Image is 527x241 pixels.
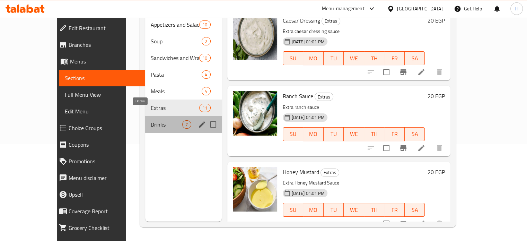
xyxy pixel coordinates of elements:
button: TU [324,203,344,217]
span: FR [387,129,402,139]
div: items [202,70,210,79]
span: SU [286,205,300,215]
div: [GEOGRAPHIC_DATA] [397,5,443,12]
span: Extras [315,93,333,101]
span: 11 [200,105,210,111]
span: Coverage Report [69,207,140,215]
span: 4 [202,88,210,95]
p: Extra caesar dressing sauce [283,27,425,36]
span: FR [387,53,402,63]
p: Extra ranch sauce [283,103,425,112]
div: items [182,120,191,129]
div: Drinks7edit [145,116,221,133]
span: TU [326,129,341,139]
button: WE [344,127,364,141]
span: Choice Groups [69,124,140,132]
div: items [199,104,210,112]
button: TU [324,51,344,65]
span: TU [326,205,341,215]
a: Edit menu item [417,220,425,228]
span: Extras [321,169,339,177]
span: Caesar Dressing [283,15,320,26]
button: FR [384,203,405,217]
span: Sections [65,74,140,82]
h6: 20 EGP [428,91,445,101]
a: Menu disclaimer [53,170,145,186]
span: Promotions [69,157,140,165]
span: SA [407,53,422,63]
div: items [202,37,210,45]
button: SA [405,203,425,217]
span: Upsell [69,190,140,199]
span: MO [306,53,321,63]
span: WE [346,205,361,215]
button: TH [364,127,385,141]
a: Sections [59,70,145,86]
img: Honey Mustard [233,167,277,212]
span: MO [306,129,321,139]
button: WE [344,51,364,65]
span: TU [326,53,341,63]
span: Menu disclaimer [69,174,140,182]
div: Meals [151,87,202,95]
span: [DATE] 01:01 PM [289,190,327,197]
span: Appetizers and Salads [151,20,199,29]
button: SU [283,203,303,217]
span: Extras [322,17,340,25]
button: TH [364,203,385,217]
h6: 20 EGP [428,16,445,25]
span: Sandwiches and Wraps [151,54,199,62]
button: SA [405,51,425,65]
button: delete [431,215,448,232]
span: Drinks [151,120,182,129]
button: MO [303,51,324,65]
nav: Menu sections [145,14,221,136]
span: Select to update [379,65,394,79]
a: Edit menu item [417,68,425,76]
span: FR [387,205,402,215]
span: WE [346,53,361,63]
span: Edit Restaurant [69,24,140,32]
a: Grocery Checklist [53,220,145,236]
button: Branch-specific-item [395,64,412,80]
div: Extras [320,169,339,177]
a: Menus [53,53,145,70]
a: Branches [53,36,145,53]
div: items [199,20,210,29]
button: delete [431,64,448,80]
a: Edit Menu [59,103,145,120]
span: 10 [200,21,210,28]
div: Extras11 [145,100,221,116]
a: Edit Restaurant [53,20,145,36]
div: items [202,87,210,95]
button: TH [364,51,385,65]
span: Branches [69,41,140,49]
a: Promotions [53,153,145,170]
span: H [515,5,518,12]
p: Extra Honey Mustard Sauce [283,179,425,187]
span: Menus [70,57,140,66]
span: 7 [183,121,191,128]
span: Honey Mustard [283,167,319,177]
div: Extras [151,104,199,112]
span: Soup [151,37,202,45]
span: MO [306,205,321,215]
a: Upsell [53,186,145,203]
span: SU [286,129,300,139]
img: Caesar Dressing [233,16,277,60]
button: MO [303,203,324,217]
button: SU [283,127,303,141]
button: FR [384,127,405,141]
button: Branch-specific-item [395,140,412,156]
div: Sandwiches and Wraps10 [145,50,221,66]
span: [DATE] 01:01 PM [289,114,327,121]
span: TH [367,205,382,215]
span: Grocery Checklist [69,224,140,232]
h6: 20 EGP [428,167,445,177]
button: SU [283,51,303,65]
button: WE [344,203,364,217]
